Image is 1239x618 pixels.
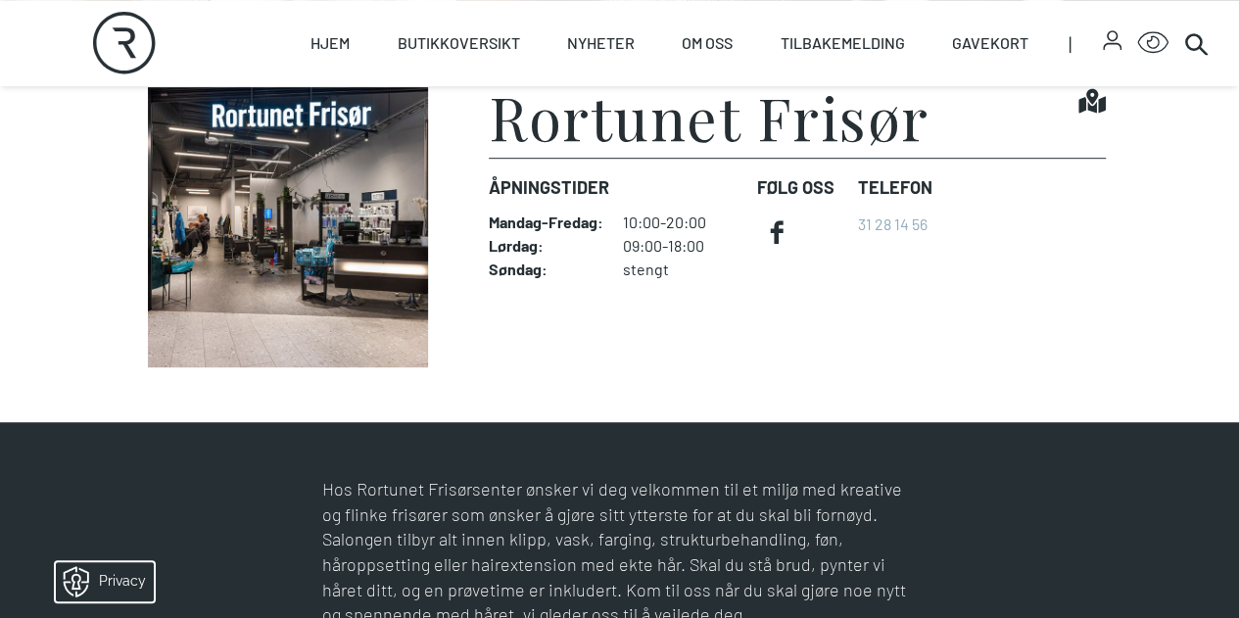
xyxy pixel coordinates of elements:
dt: Lørdag : [489,236,603,256]
dt: Mandag - Fredag : [489,213,603,232]
dt: Telefon [858,174,932,201]
a: 31 28 14 56 [858,214,928,233]
dd: 09:00-18:00 [623,236,741,256]
a: facebook [757,213,796,252]
dd: 10:00-20:00 [623,213,741,232]
iframe: Manage Preferences [20,555,179,608]
dt: FØLG OSS [757,174,842,201]
button: Open Accessibility Menu [1137,27,1168,59]
h1: Rortunet Frisør [489,87,929,146]
dt: Åpningstider [489,174,741,201]
dd: stengt [623,260,741,279]
details: Attribution [1169,353,1239,367]
dt: Søndag : [489,260,603,279]
div: © Mappedin [1174,356,1222,366]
